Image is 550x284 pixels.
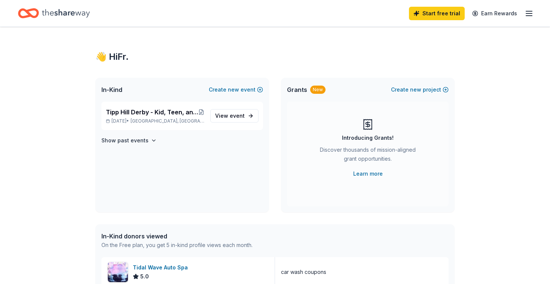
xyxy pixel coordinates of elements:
[409,7,465,20] a: Start free trial
[101,136,157,145] button: Show past events
[133,263,191,272] div: Tidal Wave Auto Spa
[287,85,307,94] span: Grants
[108,262,128,282] img: Image for Tidal Wave Auto Spa
[230,112,245,119] span: event
[281,268,326,277] div: car wash coupons
[342,133,394,142] div: Introducing Grants!
[210,109,259,123] a: View event
[106,108,198,117] span: Tipp Hill Derby - Kid, Teen, and Adult Soapbox Car Races, Chicken BBQ, Food Truck, Games
[18,4,90,22] a: Home
[215,111,245,120] span: View
[106,118,204,124] p: [DATE] •
[353,169,383,178] a: Learn more
[131,118,204,124] span: [GEOGRAPHIC_DATA], [GEOGRAPHIC_DATA]
[310,86,326,94] div: New
[468,7,522,20] a: Earn Rewards
[140,272,149,281] span: 5.0
[209,85,263,94] button: Createnewevent
[101,232,253,241] div: In-Kind donors viewed
[317,145,419,166] div: Discover thousands of mission-aligned grant opportunities.
[228,85,239,94] span: new
[95,51,455,63] div: 👋 Hi Fr.
[101,85,122,94] span: In-Kind
[410,85,421,94] span: new
[101,241,253,250] div: On the Free plan, you get 5 in-kind profile views each month.
[101,136,149,145] h4: Show past events
[391,85,449,94] button: Createnewproject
